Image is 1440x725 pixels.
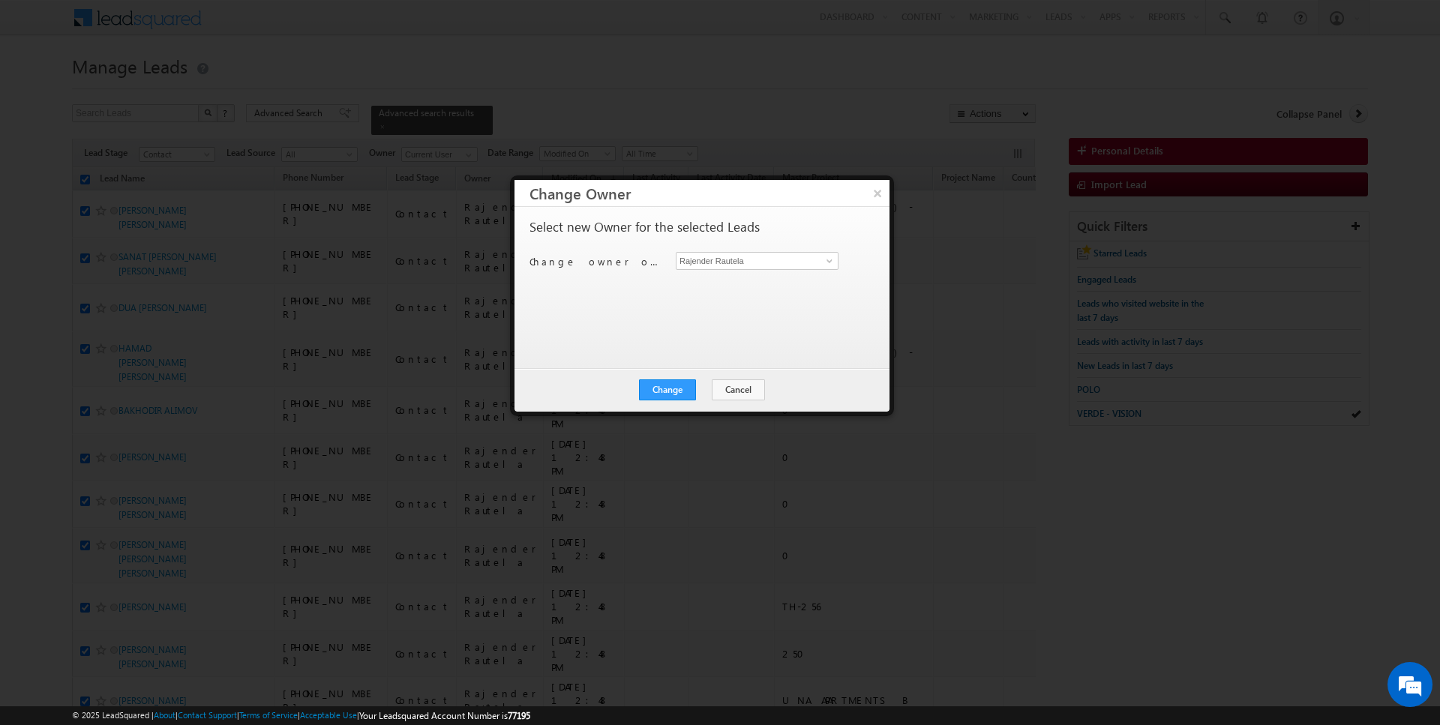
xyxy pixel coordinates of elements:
[19,139,274,450] textarea: Type your message and hit 'Enter'
[529,255,664,268] p: Change owner of 50 leads to
[529,220,760,234] p: Select new Owner for the selected Leads
[712,379,765,400] button: Cancel
[178,710,237,720] a: Contact Support
[676,252,838,270] input: Type to Search
[639,379,696,400] button: Change
[25,79,63,98] img: d_60004797649_company_0_60004797649
[154,710,175,720] a: About
[204,462,272,482] em: Start Chat
[78,79,252,98] div: Chat with us now
[300,710,357,720] a: Acceptable Use
[72,709,530,723] span: © 2025 LeadSquared | | | | |
[818,253,837,268] a: Show All Items
[865,180,889,206] button: ×
[246,7,282,43] div: Minimize live chat window
[529,180,889,206] h3: Change Owner
[359,710,530,721] span: Your Leadsquared Account Number is
[239,710,298,720] a: Terms of Service
[508,710,530,721] span: 77195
